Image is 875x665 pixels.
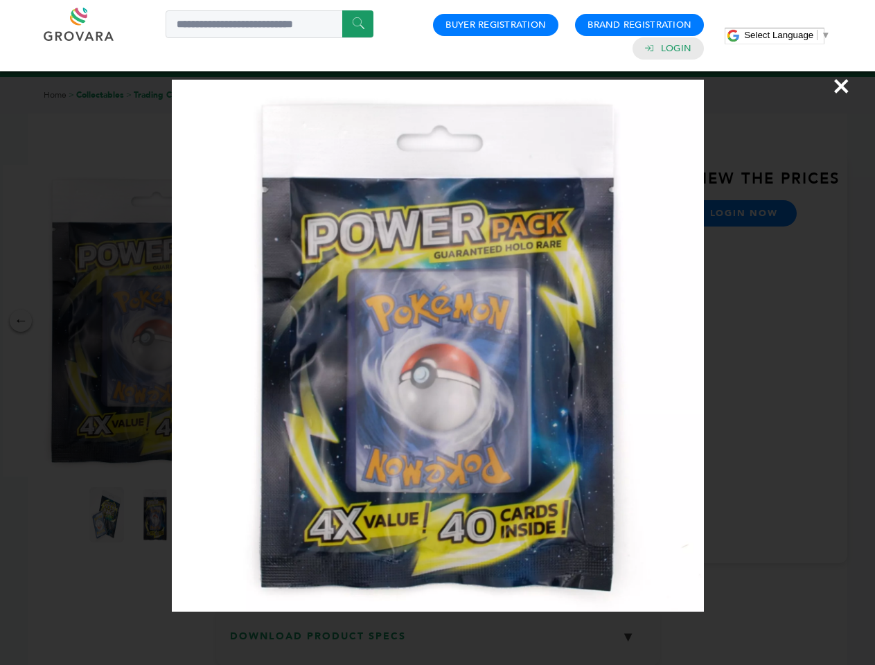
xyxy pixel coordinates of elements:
span: Select Language [744,30,813,40]
input: Search a product or brand... [166,10,373,38]
span: × [832,66,851,105]
a: Login [661,42,691,55]
a: Select Language​ [744,30,830,40]
span: ​ [817,30,817,40]
a: Brand Registration [587,19,691,31]
a: Buyer Registration [445,19,546,31]
span: ▼ [821,30,830,40]
img: Image Preview [172,80,704,612]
